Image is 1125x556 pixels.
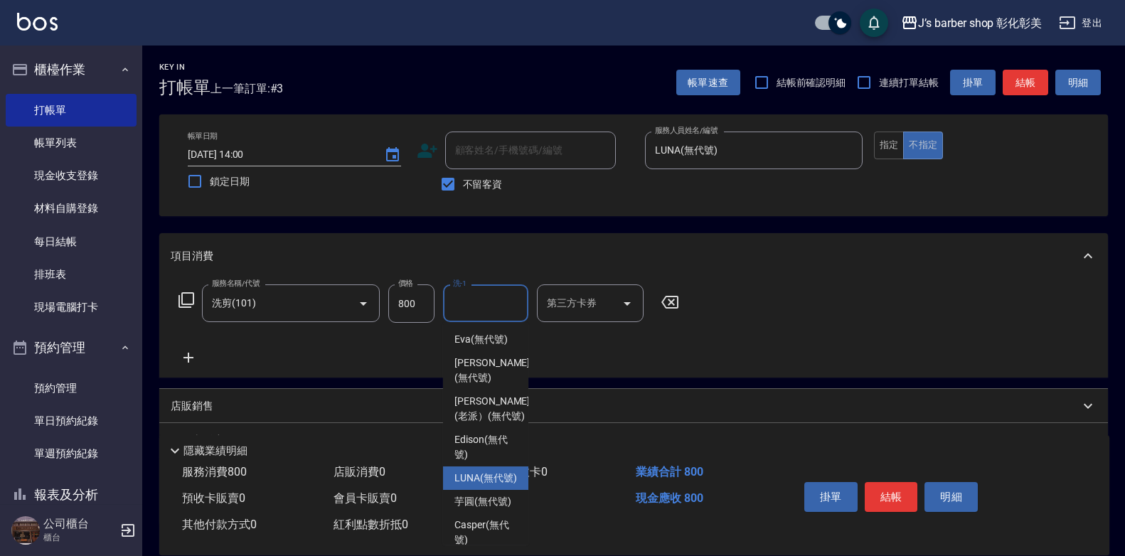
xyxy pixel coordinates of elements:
div: 預收卡販賣 [159,423,1108,457]
a: 排班表 [6,258,137,291]
span: Casper (無代號) [454,518,517,547]
span: 結帳前確認明細 [777,75,846,90]
p: 櫃台 [43,531,116,544]
label: 服務人員姓名/編號 [655,125,718,136]
button: 報表及分析 [6,476,137,513]
a: 單日預約紀錄 [6,405,137,437]
a: 預約管理 [6,372,137,405]
img: Person [11,516,40,545]
span: 現金應收 800 [636,491,703,505]
button: 明細 [1055,70,1101,96]
span: 上一筆訂單:#3 [210,80,284,97]
button: 帳單速查 [676,70,740,96]
h5: 公司櫃台 [43,517,116,531]
p: 項目消費 [171,249,213,264]
span: Eva (無代號) [454,332,508,347]
label: 價格 [398,278,413,289]
span: [PERSON_NAME] (無代號) [454,355,530,385]
button: 預約管理 [6,329,137,366]
p: 隱藏業績明細 [183,444,247,459]
span: 店販消費 0 [334,465,385,479]
a: 單週預約紀錄 [6,437,137,470]
button: J’s barber shop 彰化彰美 [895,9,1047,38]
button: save [860,9,888,37]
button: Choose date, selected date is 2025-09-24 [375,138,410,172]
button: 不指定 [903,132,943,159]
a: 材料自購登錄 [6,192,137,225]
span: 不留客資 [463,177,503,192]
span: 鎖定日期 [210,174,250,189]
button: 櫃檯作業 [6,51,137,88]
div: 店販銷售 [159,389,1108,423]
button: 明細 [924,482,978,512]
button: 掛單 [804,482,858,512]
input: YYYY/MM/DD hh:mm [188,143,370,166]
span: [PERSON_NAME](老派） (無代號) [454,394,530,424]
span: Edison (無代號) [454,432,517,462]
button: 登出 [1053,10,1108,36]
label: 帳單日期 [188,131,218,141]
label: 洗-1 [453,278,466,289]
span: 紅利點數折抵 0 [334,518,408,531]
div: J’s barber shop 彰化彰美 [918,14,1042,32]
img: Logo [17,13,58,31]
span: 預收卡販賣 0 [182,491,245,505]
button: Open [616,292,639,315]
a: 每日結帳 [6,225,137,258]
span: 連續打單結帳 [879,75,939,90]
button: Open [352,292,375,315]
p: 店販銷售 [171,399,213,414]
button: 結帳 [1003,70,1048,96]
a: 現場電腦打卡 [6,291,137,324]
button: 結帳 [865,482,918,512]
span: 業績合計 800 [636,465,703,479]
div: 項目消費 [159,233,1108,279]
span: 其他付款方式 0 [182,518,257,531]
button: 指定 [874,132,905,159]
label: 服務名稱/代號 [212,278,260,289]
a: 帳單列表 [6,127,137,159]
a: 現金收支登錄 [6,159,137,192]
span: 會員卡販賣 0 [334,491,397,505]
p: 預收卡販賣 [171,433,224,448]
span: LUNA (無代號) [454,471,517,486]
button: 掛單 [950,70,996,96]
a: 打帳單 [6,94,137,127]
span: 服務消費 800 [182,465,247,479]
h3: 打帳單 [159,77,210,97]
h2: Key In [159,63,210,72]
span: 芋圓 (無代號) [454,494,511,509]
